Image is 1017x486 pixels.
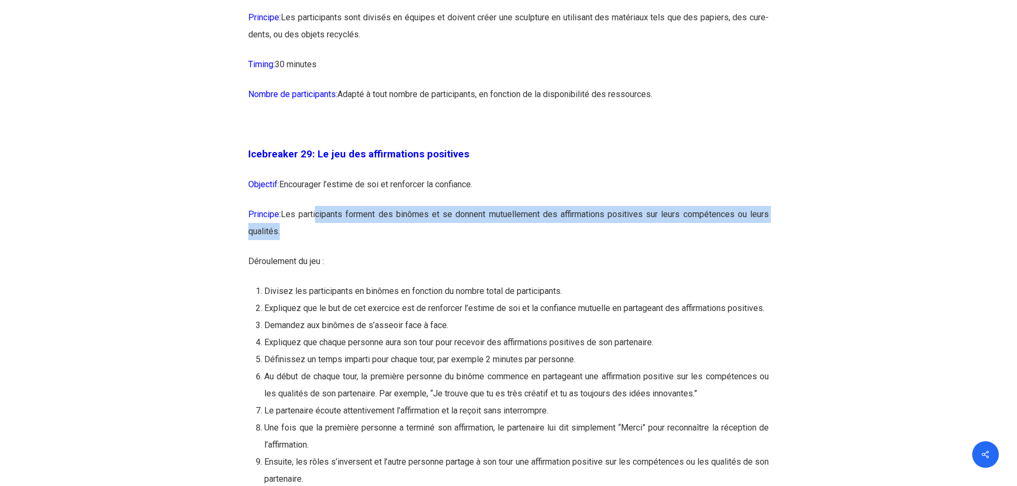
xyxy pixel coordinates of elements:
span: Nombre de participants: [248,89,337,99]
p: Encourager l’estime de soi et renforcer la confiance. [248,176,769,206]
span: Objectif: [248,179,279,189]
li: Demandez aux binômes de s’asseoir face à face. [264,317,769,334]
li: Au début de chaque tour, la première personne du binôme commence en partageant une affirmation po... [264,368,769,402]
span: Principe: [248,12,281,22]
p: Les participants sont divisés en équipes et doivent créer une sculpture en utilisant des matériau... [248,9,769,56]
li: Définissez un temps imparti pour chaque tour, par exemple 2 minutes par personne. [264,351,769,368]
p: 30 minutes [248,56,769,86]
li: Expliquez que le but de cet exercice est de renforcer l’estime de soi et la confiance mutuelle en... [264,300,769,317]
p: Adapté à tout nombre de participants, en fonction de la disponibilité des ressources. [248,86,769,116]
li: Divisez les participants en binômes en fonction du nombre total de participants. [264,283,769,300]
li: Le partenaire écoute attentivement l’affirmation et la reçoit sans interrompre. [264,402,769,419]
li: Expliquez que chaque personne aura son tour pour recevoir des affirmations positives de son parte... [264,334,769,351]
span: Icebreaker 29: Le jeu des affirmations positives [248,148,469,160]
span: Timing: [248,59,275,69]
p: Les participants forment des binômes et se donnent mutuellement des affirmations positives sur le... [248,206,769,253]
span: Principe: [248,209,281,219]
li: Une fois que la première personne a terminé son affirmation, le partenaire lui dit simplement “Me... [264,419,769,453]
p: Déroulement du jeu : [248,253,769,283]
